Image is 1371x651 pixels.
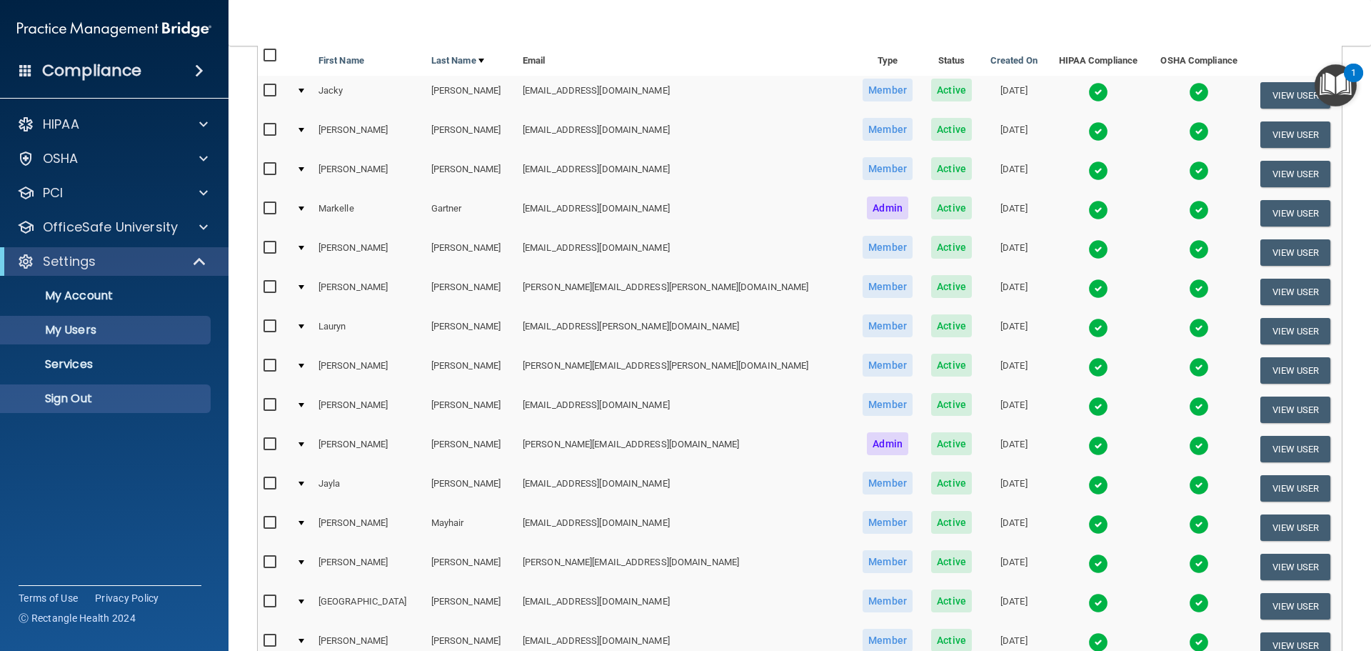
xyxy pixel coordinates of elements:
td: [PERSON_NAME] [313,429,426,469]
img: tick.e7d51cea.svg [1189,397,1209,417]
h4: Compliance [42,61,141,81]
td: [EMAIL_ADDRESS][DOMAIN_NAME] [517,233,853,272]
a: OfficeSafe University [17,219,208,236]
button: View User [1260,593,1331,620]
td: [EMAIL_ADDRESS][DOMAIN_NAME] [517,587,853,626]
p: OSHA [43,150,79,167]
span: Active [931,354,972,377]
span: Active [931,550,972,573]
td: [PERSON_NAME] [313,115,426,154]
th: Type [853,41,923,76]
p: My Account [9,289,204,303]
td: [PERSON_NAME] [313,508,426,547]
td: [PERSON_NAME] [313,351,426,390]
button: View User [1260,161,1331,187]
span: Admin [867,197,908,219]
img: tick.e7d51cea.svg [1088,121,1108,141]
td: [EMAIL_ADDRESS][PERSON_NAME][DOMAIN_NAME] [517,312,853,351]
a: PCI [17,184,208,202]
td: [DATE] [981,351,1048,390]
span: Active [931,157,972,180]
span: Member [863,472,913,495]
a: HIPAA [17,116,208,133]
img: tick.e7d51cea.svg [1088,593,1108,613]
td: [EMAIL_ADDRESS][DOMAIN_NAME] [517,154,853,194]
p: Settings [43,253,96,270]
img: tick.e7d51cea.svg [1088,279,1108,299]
span: Member [863,118,913,141]
td: Lauryn [313,312,426,351]
td: [DATE] [981,508,1048,547]
a: OSHA [17,150,208,167]
span: Active [931,393,972,416]
img: tick.e7d51cea.svg [1189,279,1209,299]
button: Open Resource Center, 1 new notification [1315,64,1357,106]
button: View User [1260,200,1331,227]
img: tick.e7d51cea.svg [1088,357,1108,377]
td: [PERSON_NAME] [426,587,517,626]
td: [EMAIL_ADDRESS][DOMAIN_NAME] [517,194,853,233]
td: [DATE] [981,154,1048,194]
img: tick.e7d51cea.svg [1189,475,1209,495]
span: Active [931,472,972,495]
button: View User [1260,318,1331,344]
img: tick.e7d51cea.svg [1189,161,1209,181]
button: View User [1260,279,1331,305]
img: tick.e7d51cea.svg [1189,318,1209,338]
span: Member [863,511,913,534]
span: Member [863,275,913,298]
button: View User [1260,357,1331,384]
img: tick.e7d51cea.svg [1088,436,1108,456]
td: [PERSON_NAME] [426,76,517,115]
span: Member [863,314,913,337]
td: [PERSON_NAME] [313,547,426,587]
td: [DATE] [981,115,1048,154]
img: tick.e7d51cea.svg [1189,357,1209,377]
span: Active [931,432,972,455]
span: Active [931,79,972,101]
p: Sign Out [9,392,204,406]
span: Active [931,275,972,298]
img: tick.e7d51cea.svg [1189,200,1209,220]
td: [PERSON_NAME] [426,272,517,312]
td: [EMAIL_ADDRESS][DOMAIN_NAME] [517,469,853,508]
p: PCI [43,184,63,202]
img: tick.e7d51cea.svg [1088,318,1108,338]
button: View User [1260,121,1331,148]
img: tick.e7d51cea.svg [1189,554,1209,574]
td: [EMAIL_ADDRESS][DOMAIN_NAME] [517,508,853,547]
td: [PERSON_NAME] [426,233,517,272]
td: Mayhair [426,508,517,547]
img: tick.e7d51cea.svg [1088,475,1108,495]
img: tick.e7d51cea.svg [1088,397,1108,417]
img: tick.e7d51cea.svg [1189,593,1209,613]
span: Member [863,590,913,612]
td: [PERSON_NAME][EMAIL_ADDRESS][PERSON_NAME][DOMAIN_NAME] [517,351,853,390]
td: [PERSON_NAME][EMAIL_ADDRESS][DOMAIN_NAME] [517,429,853,469]
td: [PERSON_NAME] [426,312,517,351]
td: [PERSON_NAME] [313,272,426,312]
td: [PERSON_NAME][EMAIL_ADDRESS][PERSON_NAME][DOMAIN_NAME] [517,272,853,312]
span: Member [863,79,913,101]
img: tick.e7d51cea.svg [1088,82,1108,102]
td: [DATE] [981,390,1048,429]
td: [PERSON_NAME] [313,390,426,429]
td: [DATE] [981,272,1048,312]
td: [PERSON_NAME] [426,469,517,508]
span: Admin [867,432,908,455]
button: View User [1260,515,1331,541]
td: [EMAIL_ADDRESS][DOMAIN_NAME] [517,390,853,429]
img: tick.e7d51cea.svg [1088,239,1108,259]
img: tick.e7d51cea.svg [1189,515,1209,535]
img: tick.e7d51cea.svg [1088,200,1108,220]
a: Privacy Policy [95,591,159,605]
img: tick.e7d51cea.svg [1189,239,1209,259]
td: [GEOGRAPHIC_DATA] [313,587,426,626]
span: Member [863,157,913,180]
button: View User [1260,436,1331,462]
span: Active [931,511,972,534]
td: [PERSON_NAME] [426,390,517,429]
img: tick.e7d51cea.svg [1088,554,1108,574]
a: Settings [17,253,207,270]
td: [DATE] [981,233,1048,272]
